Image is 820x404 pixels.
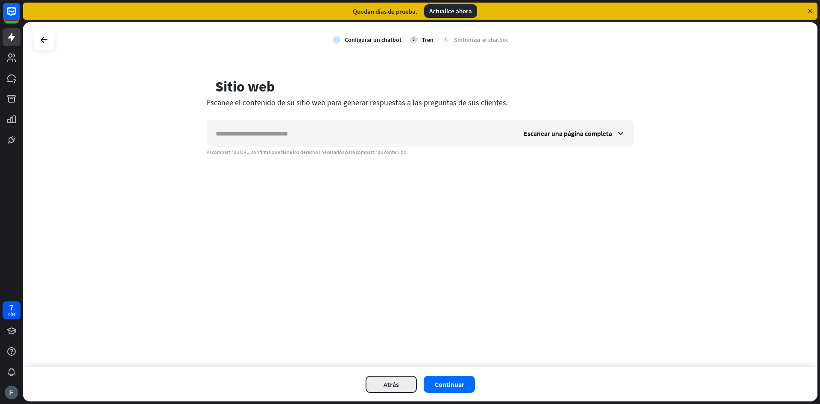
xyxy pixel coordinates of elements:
font: Sitio web [215,77,275,95]
font: Escanear una página completa [524,129,612,138]
font: Sintonizar el chatbot [454,36,508,44]
font: Al compartir su URL, confirma que tiene los derechos necesarios para compartir su contenido. [207,149,408,155]
font: 3 [445,37,447,42]
font: Atrás [384,380,399,389]
button: Atrás [366,376,417,393]
font: Actualice ahora [429,7,472,15]
button: Continuar [424,376,475,393]
font: Escanee el contenido de su sitio web para generar respuestas a las preguntas de sus clientes. [207,97,508,107]
font: Quedan días de prueba. [353,7,417,15]
button: Abrir el widget de chat LiveChat [7,3,32,29]
font: Tren [422,36,433,44]
a: 7 días [3,301,20,319]
font: 7 [9,302,14,313]
font: 2 [413,37,415,42]
font: Configurar un chatbot [345,36,401,44]
font: Continuar [435,380,464,389]
font: días [8,311,15,317]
